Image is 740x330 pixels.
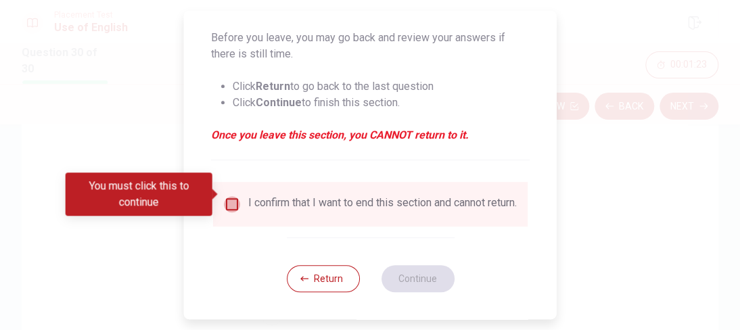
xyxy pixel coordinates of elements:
[248,196,517,212] div: I confirm that I want to end this section and cannot return.
[66,172,212,216] div: You must click this to continue
[381,265,454,292] button: Continue
[256,80,290,93] strong: Return
[224,196,240,212] span: You must click this to continue
[233,95,530,111] li: Click to finish this section.
[233,78,530,95] li: Click to go back to the last question
[211,30,530,62] p: Before you leave, you may go back and review your answers if there is still time.
[286,265,359,292] button: Return
[256,96,302,109] strong: Continue
[211,127,530,143] em: Once you leave this section, you CANNOT return to it.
